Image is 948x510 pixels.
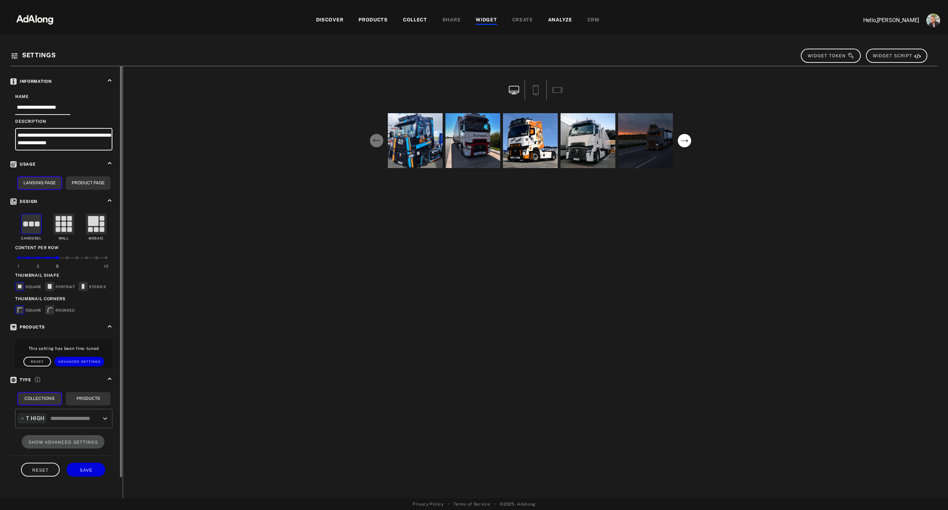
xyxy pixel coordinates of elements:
[10,199,37,204] span: Design
[79,282,106,292] div: STORIES
[15,296,112,302] div: Thumbnail Corners
[104,263,108,269] div: 10
[18,263,20,269] div: 1
[548,16,572,24] div: ANALYZE
[17,176,62,190] button: Landing Page
[45,282,75,292] div: PORTRAIT
[21,236,42,241] div: Carousel
[106,323,113,330] i: keyboard_arrow_up
[370,134,384,148] svg: previous
[21,463,60,476] button: RESET
[866,49,927,63] button: WIDGET SCRIPT
[448,501,450,507] span: •
[67,463,105,476] button: SAVE
[444,112,502,169] div: open the preview of the instagram content created by martin_horal
[22,435,105,449] button: SHOW ADVANCED SETTINGS
[106,197,113,204] i: keyboard_arrow_up
[502,112,559,169] div: open the preview of the instagram content created by nat2jz
[15,272,112,278] div: Thumbnail Shape
[89,236,104,241] div: Mosaic
[453,501,490,507] a: Terms of Service
[106,375,113,383] i: keyboard_arrow_up
[59,236,69,241] div: Wall
[15,245,112,251] div: Content per row
[59,360,101,363] span: Advanced Settings
[80,468,92,473] span: SAVE
[37,263,40,269] div: 3
[54,357,104,366] button: Advanced Settings
[677,134,692,148] svg: next
[808,53,854,58] span: WIDGET TOKEN
[29,440,98,445] span: SHOW ADVANCED SETTINGS
[914,477,948,510] iframe: Chat Widget
[32,468,49,473] span: RESET
[850,16,919,24] p: Hello, [PERSON_NAME]
[316,16,344,24] div: DISCOVER
[403,16,427,24] div: COLLECT
[31,360,44,363] span: Reset
[413,501,444,507] a: Privacy Policy
[56,263,59,269] div: 5
[26,414,44,422] div: T HIGH
[10,377,31,382] span: Type
[23,357,51,366] button: Reset
[476,16,497,24] div: WIDGET
[926,13,940,27] img: ACg8ocLjEk1irI4XXb49MzUGwa4F_C3PpCyg-3CPbiuLEZrYEA=s96-c
[15,94,112,100] div: Name
[66,176,111,190] button: Product Page
[17,345,111,352] p: This setting has been fine-tuned
[674,112,732,169] div: open the preview of the instagram content created by elagueur69
[587,16,599,24] div: CRM
[512,16,533,24] div: CREATE
[22,51,56,59] span: Settings
[15,282,42,292] div: SQUARE
[10,162,36,167] span: Usage
[15,118,112,125] div: Description
[4,9,65,29] img: 63233d7d88ed69de3c212112c67096b6.png
[359,16,388,24] div: PRODUCTS
[500,501,535,507] span: © 2025 - Adalong
[106,77,113,84] i: keyboard_arrow_up
[100,414,110,423] button: Open
[442,16,461,24] div: SHARE
[386,112,444,169] div: open the preview of the instagram content created by truck_spotting_bzh
[873,53,921,58] span: WIDGET SCRIPT
[66,392,111,405] button: Products
[45,305,75,316] div: ROUNDED
[801,49,861,63] button: WIDGET TOKEN
[17,392,62,405] button: Collections
[35,376,40,382] span: Choose if your widget will display content based on collections or products
[10,79,52,84] span: Information
[10,325,45,330] span: Products
[106,159,113,167] i: keyboard_arrow_up
[15,305,42,316] div: SQUARE
[925,12,942,29] button: Account settings
[559,112,617,169] div: open the preview of the instagram content created by eurotruckstar
[494,501,496,507] span: •
[617,112,674,169] div: open the preview of the instagram content created by tsuklinge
